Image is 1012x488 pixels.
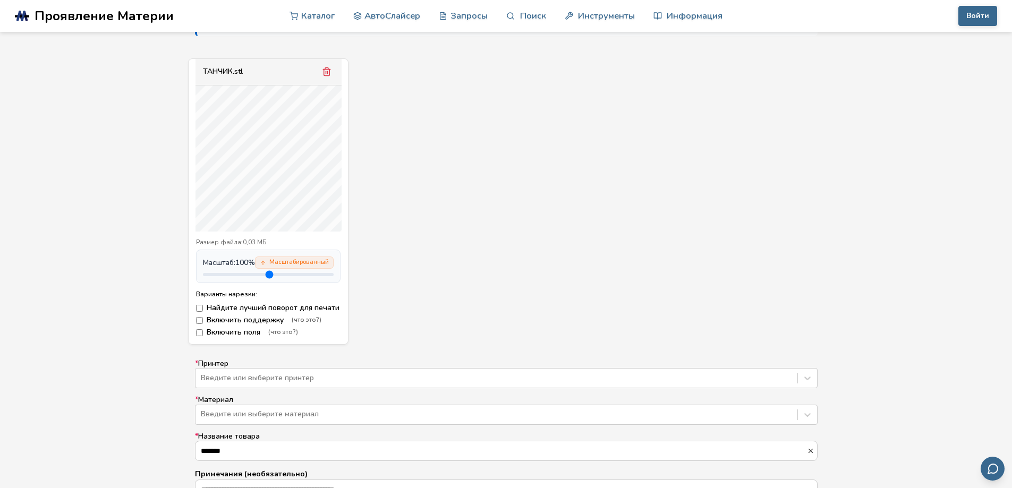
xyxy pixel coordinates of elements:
[958,6,997,26] button: Войти
[203,66,243,76] font: ТАНЧИК.stl
[292,315,321,324] font: (что это?)
[807,447,817,455] button: *Название товара
[207,315,284,325] font: Включить поддержку
[196,305,203,312] input: Найдите лучший поворот для печати
[319,64,334,79] button: Удалить модель
[268,328,298,336] font: (что это?)
[578,10,635,22] font: Инструменты
[243,238,267,246] font: 0,03 МБ
[196,238,243,246] font: Размер файла:
[248,258,255,268] font: %
[520,10,546,22] font: Поиск
[196,289,257,298] font: Варианты нарезки:
[450,10,488,22] font: Запросы
[196,329,203,336] input: Включить поля(что это?)
[301,10,335,22] font: Каталог
[201,410,203,418] input: *МатериалВведите или выберите материал
[981,457,1005,481] button: Отправить отзыв по электронной почте
[196,317,203,324] input: Включить поддержку(что это?)
[364,10,420,22] font: АвтоСлайсер
[198,431,260,441] font: Название товара
[35,7,174,25] font: Проявление Материи
[235,258,248,268] font: 100
[201,374,203,382] input: *ПринтерВведите или выберите принтер
[207,303,339,313] font: Найдите лучший поворот для печати
[195,441,807,460] input: *Название товара
[667,10,722,22] font: Информация
[198,358,228,369] font: Принтер
[203,258,235,268] font: Масштаб:
[269,258,329,266] font: Масштабированный
[195,469,308,479] font: Примечания (необязательно)
[198,395,233,405] font: Материал
[207,327,260,337] font: Включить поля
[966,11,989,21] font: Войти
